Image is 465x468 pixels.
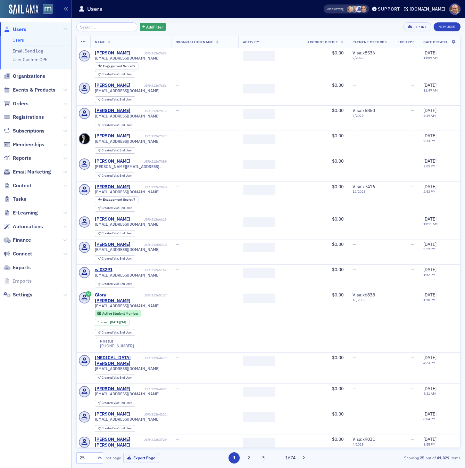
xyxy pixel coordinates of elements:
[327,7,333,11] div: Also
[102,206,120,210] span: Created Via :
[13,114,44,121] span: Registrations
[95,147,135,154] div: Created Via: End User
[95,366,160,371] span: [EMAIL_ADDRESS][DOMAIN_NAME]
[102,282,120,286] span: Created Via :
[360,6,367,12] span: Katie Foo
[95,411,130,417] a: [PERSON_NAME]
[243,356,275,366] span: ‌
[102,376,132,380] div: End User
[95,319,129,326] div: Joined: 2025-08-11 00:00:00
[423,40,448,44] span: Date Created
[95,216,130,222] div: [PERSON_NAME]
[95,292,143,303] a: Glory [PERSON_NAME]
[353,436,375,442] span: Visa : x9031
[423,189,436,194] time: 2:53 PM
[4,168,51,175] a: Email Marketing
[4,73,45,80] a: Organizations
[102,282,132,286] div: End User
[351,6,358,12] span: Emily Trott
[423,164,436,168] time: 3:05 PM
[176,133,179,139] span: —
[353,40,387,44] span: Payment Methods
[13,291,32,298] span: Settings
[95,184,130,190] a: [PERSON_NAME]
[110,320,120,324] span: [DATE]
[353,190,387,194] span: 12 / 2028
[176,50,179,56] span: —
[353,298,387,302] span: 10 / 2033
[423,216,436,222] span: [DATE]
[95,133,130,139] a: [PERSON_NAME]
[423,436,436,442] span: [DATE]
[423,88,438,93] time: 11:49 AM
[95,255,135,262] div: Created Via: End User
[176,158,179,164] span: —
[332,411,344,417] span: $0.00
[100,343,134,348] a: [PHONE_NUMBER]
[353,411,356,417] span: —
[176,267,179,272] span: —
[95,386,130,392] a: [PERSON_NAME]
[332,355,344,360] span: $0.00
[332,133,344,139] span: $0.00
[176,411,179,417] span: —
[243,294,275,303] span: ‌
[436,455,451,461] strong: 41,829
[146,24,163,30] span: Add Filter
[131,185,167,189] div: USR-21267048
[398,40,414,44] span: Job Type
[95,222,160,227] span: [EMAIL_ADDRESS][DOMAIN_NAME]
[411,158,414,164] span: —
[423,113,436,118] time: 9:19 AM
[95,242,130,247] a: [PERSON_NAME]
[95,40,105,44] span: Name
[95,417,160,422] span: [EMAIL_ADDRESS][DOMAIN_NAME]
[403,22,431,31] button: Export
[332,82,344,88] span: $0.00
[449,4,461,15] span: Profile
[353,108,375,113] span: Visa : x5850
[4,182,31,189] a: Content
[12,57,47,62] a: User Custom CPE
[13,278,32,285] span: Imports
[102,375,120,380] span: Created Via :
[410,6,445,12] div: [DOMAIN_NAME]
[131,243,167,247] div: USR-21265318
[102,427,132,430] div: End User
[423,184,436,190] span: [DATE]
[144,293,167,297] div: USR-21265137
[353,386,356,391] span: —
[243,40,260,44] span: Activity
[13,141,44,148] span: Memberships
[95,83,130,88] a: [PERSON_NAME]
[4,127,45,134] a: Subscriptions
[423,133,436,139] span: [DATE]
[102,401,120,405] span: Created Via :
[95,114,160,118] span: [EMAIL_ADDRESS][DOMAIN_NAME]
[353,133,356,139] span: —
[353,56,387,60] span: 7 / 2026
[327,7,344,11] span: Viewing
[95,173,135,179] div: Created Via: End User
[332,158,344,164] span: $0.00
[95,50,130,56] a: [PERSON_NAME]
[337,455,461,461] div: Showing out of items
[95,310,141,317] div: Active: Active: Student Member
[13,196,26,203] span: Tasks
[243,438,275,448] span: ‌
[243,134,275,144] span: ‌
[102,256,120,261] span: Created Via :
[95,108,130,114] a: [PERSON_NAME]
[102,123,120,127] span: Created Via :
[353,114,387,118] span: 7 / 2029
[103,64,133,68] span: Engagement Score :
[13,155,31,162] span: Reports
[353,216,356,222] span: —
[411,108,414,113] span: —
[423,355,436,360] span: [DATE]
[102,173,120,178] span: Created Via :
[411,241,414,247] span: —
[102,124,132,127] div: End User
